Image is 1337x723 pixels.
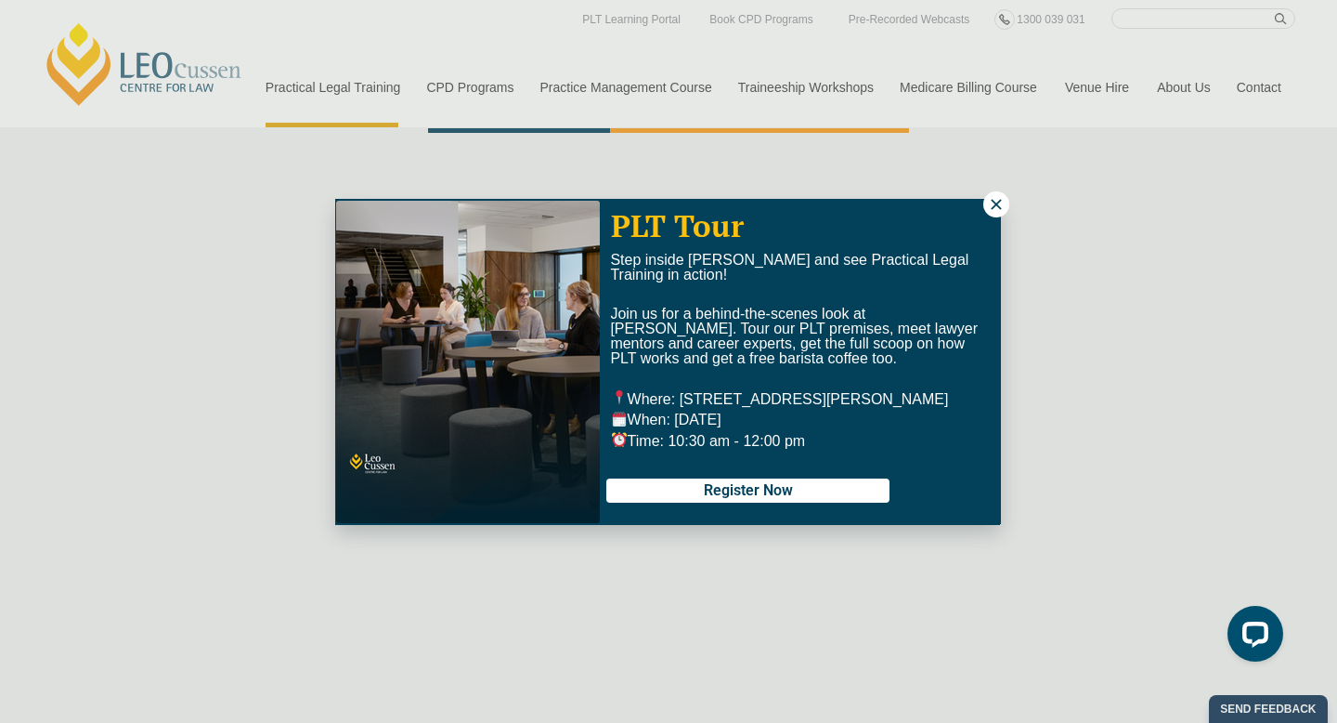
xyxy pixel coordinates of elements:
img: ⏰ [612,432,627,447]
span: When: [DATE] [610,412,720,427]
button: Close [983,191,1009,217]
button: Register Now [606,479,889,503]
iframe: LiveChat chat widget [1213,598,1291,677]
span: Join us for a behind-the-scenes look at [PERSON_NAME]. Tour our PLT premises, meet lawyer mentors... [610,306,978,366]
span: PLT Tour [611,205,744,245]
img: 📍 [612,390,627,405]
img: students at tables talking to each other [336,201,600,523]
span: Step inside [PERSON_NAME] and see Practical Legal Training in action! [610,252,968,283]
span: Where: [STREET_ADDRESS][PERSON_NAME] [610,391,948,407]
img: 🗓️ [612,412,627,427]
span: Time: 10:30 am - 12:00 pm [610,433,805,449]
